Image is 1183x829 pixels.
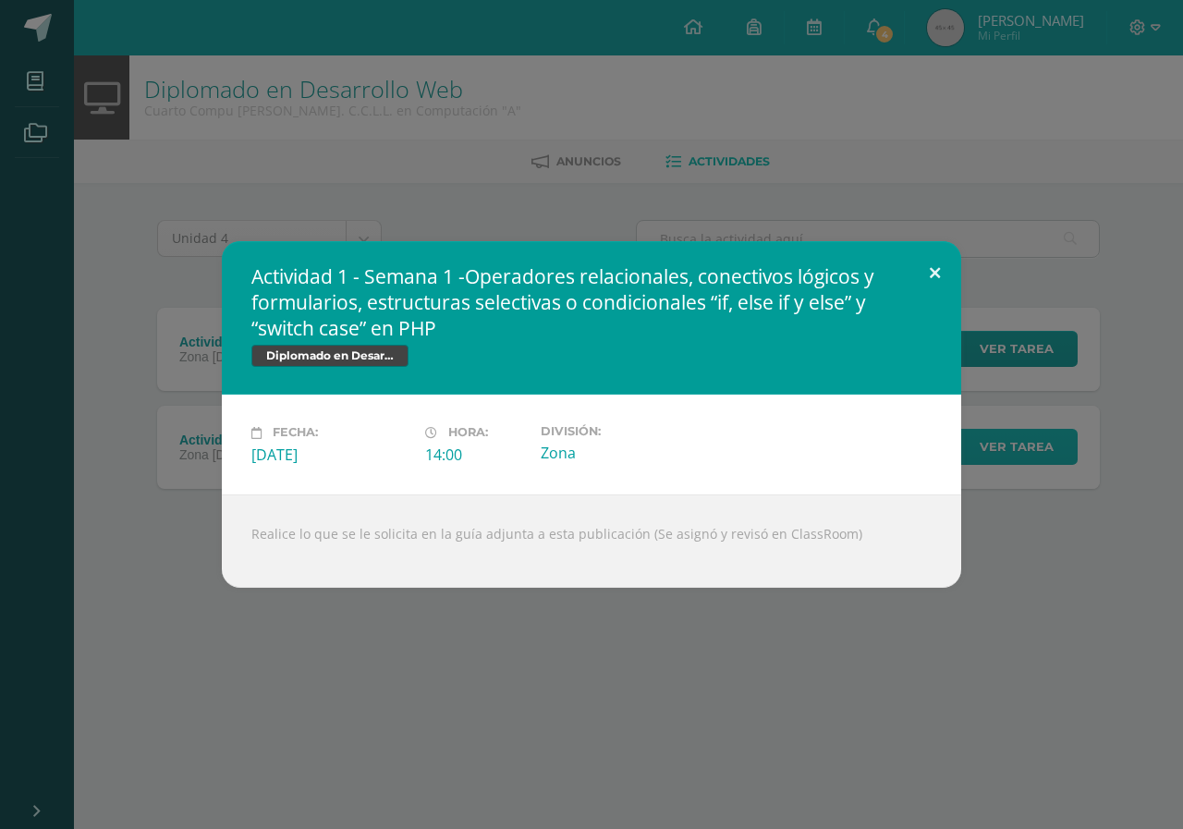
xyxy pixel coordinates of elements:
div: Zona [541,443,700,463]
label: División: [541,424,700,438]
span: Hora: [448,426,488,440]
h2: Actividad 1 - Semana 1 -Operadores relacionales, conectivos lógicos y formularios, estructuras se... [251,263,932,341]
div: 14:00 [425,445,526,465]
div: Realice lo que se le solicita en la guía adjunta a esta publicación (Se asignó y revisó en ClassR... [222,494,961,588]
button: Close (Esc) [909,241,961,304]
span: Fecha: [273,426,318,440]
span: Diplomado en Desarrollo Web [251,345,409,367]
div: [DATE] [251,445,410,465]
